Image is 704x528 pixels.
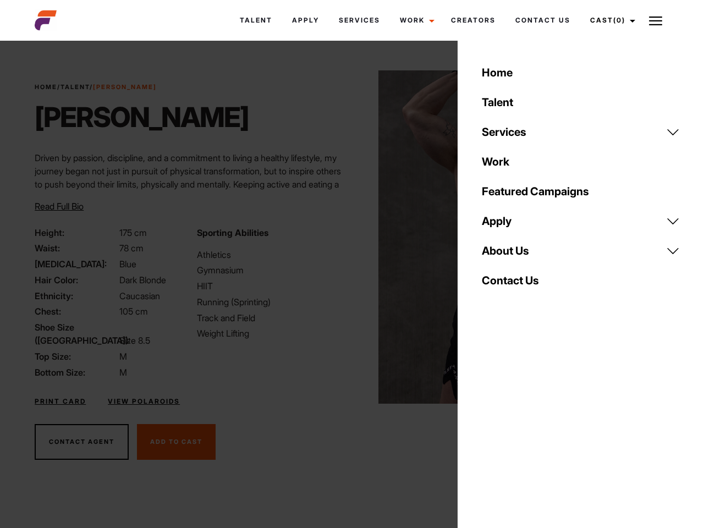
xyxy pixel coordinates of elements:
[475,117,686,147] a: Services
[119,258,136,269] span: Blue
[108,397,180,406] a: View Polaroids
[197,311,345,324] li: Track and Field
[197,263,345,277] li: Gymnasium
[197,295,345,309] li: Running (Sprinting)
[119,306,148,317] span: 105 cm
[119,243,144,254] span: 78 cm
[35,397,86,406] a: Print Card
[197,227,268,238] strong: Sporting Abilities
[282,5,329,35] a: Apply
[35,151,345,217] p: Driven by passion, discipline, and a commitment to living a healthy lifestyle, my journey began n...
[119,274,166,285] span: Dark Blonde
[35,366,117,379] span: Bottom Size:
[35,273,117,287] span: Hair Color:
[93,83,157,91] strong: [PERSON_NAME]
[649,14,662,28] img: Burger icon
[197,248,345,261] li: Athletics
[475,147,686,177] a: Work
[475,206,686,236] a: Apply
[35,201,84,212] span: Read Full Bio
[35,289,117,302] span: Ethnicity:
[475,266,686,295] a: Contact Us
[613,16,625,24] span: (0)
[35,9,57,31] img: cropped-aefm-brand-fav-22-square.png
[35,83,57,91] a: Home
[35,257,117,271] span: [MEDICAL_DATA]:
[35,226,117,239] span: Height:
[35,350,117,363] span: Top Size:
[230,5,282,35] a: Talent
[35,305,117,318] span: Chest:
[390,5,441,35] a: Work
[35,241,117,255] span: Waist:
[35,321,117,347] span: Shoe Size ([GEOGRAPHIC_DATA]):
[475,177,686,206] a: Featured Campaigns
[119,351,127,362] span: M
[119,335,150,346] span: Size 8.5
[580,5,642,35] a: Cast(0)
[475,58,686,87] a: Home
[197,327,345,340] li: Weight Lifting
[119,367,127,378] span: M
[35,424,129,460] button: Contact Agent
[475,236,686,266] a: About Us
[35,200,84,213] button: Read Full Bio
[35,82,157,92] span: / /
[329,5,390,35] a: Services
[35,101,249,134] h1: [PERSON_NAME]
[441,5,505,35] a: Creators
[119,227,147,238] span: 175 cm
[475,87,686,117] a: Talent
[150,438,202,446] span: Add To Cast
[505,5,580,35] a: Contact Us
[119,290,160,301] span: Caucasian
[61,83,90,91] a: Talent
[197,279,345,293] li: HIIT
[137,424,216,460] button: Add To Cast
